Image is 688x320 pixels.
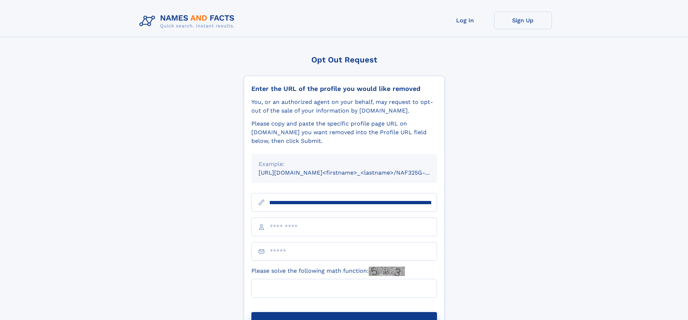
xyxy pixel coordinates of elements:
[259,169,451,176] small: [URL][DOMAIN_NAME]<firstname>_<lastname>/NAF325G-xxxxxxxx
[251,98,437,115] div: You, or an authorized agent on your behalf, may request to opt-out of the sale of your informatio...
[251,267,405,276] label: Please solve the following math function:
[436,12,494,29] a: Log In
[251,119,437,145] div: Please copy and paste the specific profile page URL on [DOMAIN_NAME] you want removed into the Pr...
[259,160,430,168] div: Example:
[494,12,552,29] a: Sign Up
[244,55,445,64] div: Opt Out Request
[251,85,437,93] div: Enter the URL of the profile you would like removed
[137,12,241,31] img: Logo Names and Facts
